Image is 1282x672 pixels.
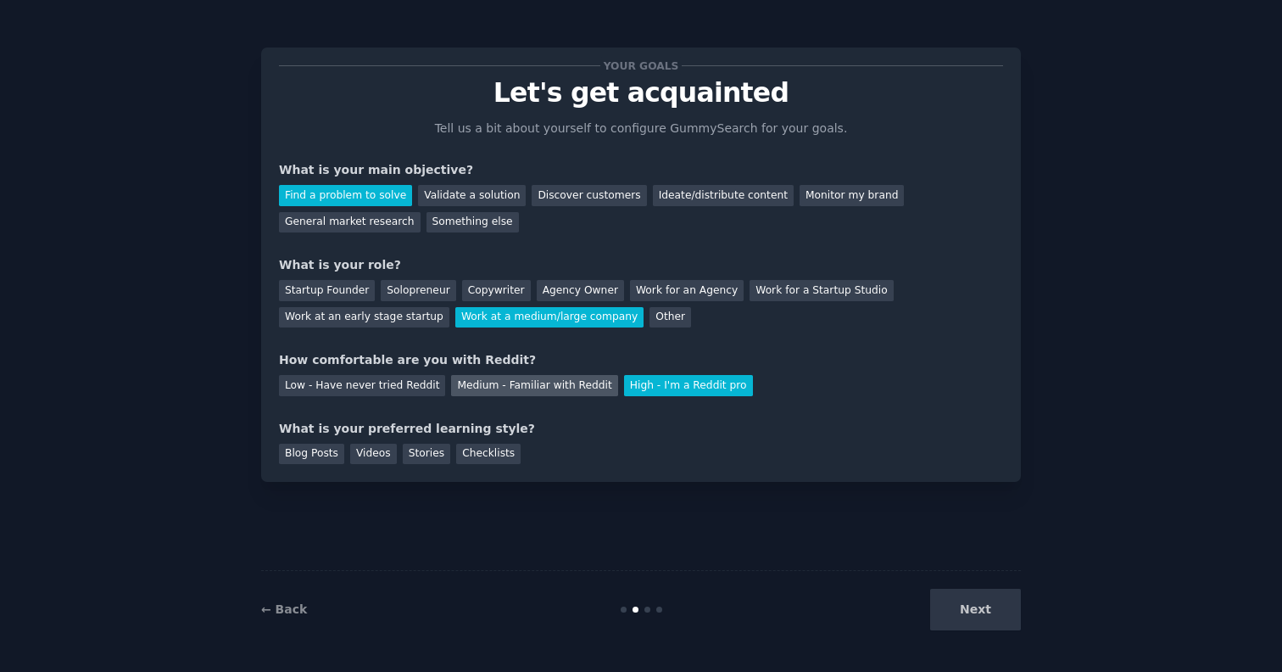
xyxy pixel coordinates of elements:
div: Work for an Agency [630,280,744,301]
div: What is your role? [279,256,1003,274]
div: Startup Founder [279,280,375,301]
div: Agency Owner [537,280,624,301]
div: Low - Have never tried Reddit [279,375,445,396]
div: Blog Posts [279,444,344,465]
div: Ideate/distribute content [653,185,794,206]
p: Tell us a bit about yourself to configure GummySearch for your goals. [427,120,855,137]
div: Stories [403,444,450,465]
div: General market research [279,212,421,233]
div: Videos [350,444,397,465]
div: Checklists [456,444,521,465]
div: Work at an early stage startup [279,307,449,328]
span: Your goals [600,57,682,75]
div: Work for a Startup Studio [750,280,893,301]
div: Copywriter [462,280,531,301]
div: Medium - Familiar with Reddit [451,375,617,396]
div: Discover customers [532,185,646,206]
div: Monitor my brand [800,185,904,206]
div: How comfortable are you with Reddit? [279,351,1003,369]
div: Solopreneur [381,280,455,301]
div: Something else [426,212,519,233]
div: Find a problem to solve [279,185,412,206]
p: Let's get acquainted [279,78,1003,108]
div: Validate a solution [418,185,526,206]
div: Other [649,307,691,328]
div: Work at a medium/large company [455,307,644,328]
div: What is your preferred learning style? [279,420,1003,438]
div: High - I'm a Reddit pro [624,375,753,396]
div: What is your main objective? [279,161,1003,179]
a: ← Back [261,602,307,616]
